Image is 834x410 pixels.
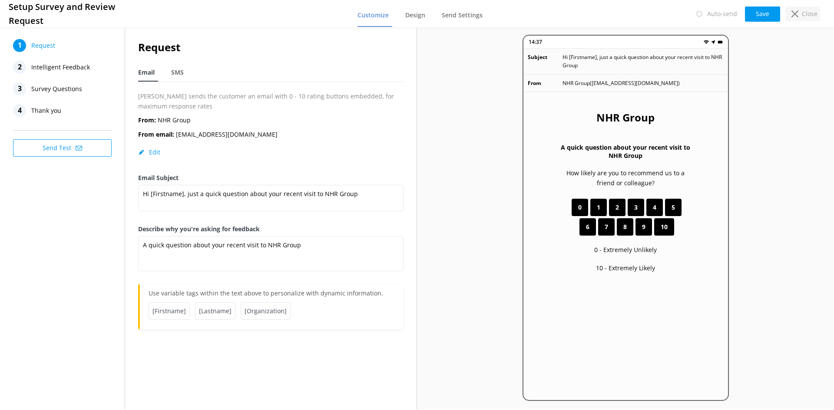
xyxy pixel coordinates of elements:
p: [PERSON_NAME] sends the customer an email with 0 - 10 rating buttons embedded, for maximum respon... [138,92,404,111]
button: Send Test [13,139,112,157]
b: From: [138,116,156,124]
div: 3 [13,82,26,95]
b: From email: [138,130,174,138]
span: SMS [171,68,184,77]
div: 1 [13,39,26,52]
span: Request [31,39,55,52]
h2: NHR Group [596,109,655,126]
img: near-me.png [711,39,716,45]
h2: Request [138,39,404,56]
label: Describe why you're asking for feedback [138,224,404,234]
span: 0 [578,203,582,212]
span: [Firstname] [149,302,190,320]
span: 7 [605,222,608,232]
button: Edit [138,148,160,157]
span: 2 [616,203,619,212]
p: How likely are you to recommend us to a friend or colleague? [558,168,693,188]
img: wifi.png [704,39,709,45]
span: 1 [597,203,600,212]
textarea: A quick question about your recent visit to NHR Group [138,236,404,271]
p: From [528,79,563,87]
p: [EMAIL_ADDRESS][DOMAIN_NAME] [138,130,278,139]
p: 0 - Extremely Unlikely [594,245,657,255]
h3: A quick question about your recent visit to NHR Group [558,143,693,160]
span: Survey Questions [31,82,82,95]
p: Subject [528,53,563,69]
span: 6 [586,222,589,232]
p: 14:37 [529,38,542,46]
p: Hi [Firstname], just a quick question about your recent visit to NHR Group [563,53,724,69]
p: NHR Group [138,115,191,125]
span: [Organization] [241,302,291,320]
img: battery.png [718,39,723,45]
span: 9 [642,222,645,232]
label: Email Subject [138,173,404,183]
span: 5 [672,203,675,212]
p: Auto-send [707,9,737,19]
span: 8 [623,222,627,232]
textarea: Hi [Firstname], just a quick question about your recent visit to NHR Group [138,185,404,211]
span: [Lastname] [195,302,235,320]
span: 4 [653,203,656,212]
span: 3 [634,203,638,212]
div: 2 [13,61,26,74]
p: Close [802,9,817,19]
div: 4 [13,104,26,117]
span: 10 [661,222,668,232]
span: Thank you [31,104,61,117]
span: Email [138,68,155,77]
p: 10 - Extremely Likely [596,263,655,273]
p: NHR Group ( [EMAIL_ADDRESS][DOMAIN_NAME] ) [563,79,680,87]
button: Save [745,7,780,22]
p: Use variable tags within the text above to personalize with dynamic information. [149,289,395,302]
span: Send Settings [442,11,483,20]
span: Intelligent Feedback [31,61,90,74]
span: Customize [357,11,389,20]
span: Design [405,11,425,20]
